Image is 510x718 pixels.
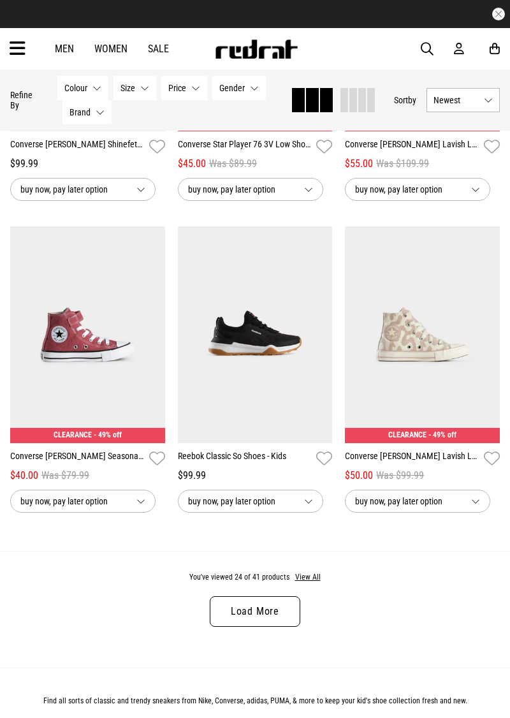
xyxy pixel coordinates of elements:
[428,430,456,439] span: - 49% off
[376,468,424,483] span: Was $99.99
[10,156,165,172] div: $99.99
[178,226,333,443] img: Reebok Classic So Shoes - Kids in Black
[345,450,479,468] a: Converse [PERSON_NAME] Lavish Leopard Hi Shoes - Kids
[189,573,289,582] span: You've viewed 24 of 41 products
[376,156,429,172] span: Was $109.99
[55,43,74,55] a: Men
[433,95,479,105] span: Newest
[178,490,323,513] button: buy now, pay later option
[10,90,38,110] p: Refine By
[426,88,500,112] button: Newest
[10,5,48,43] button: Open LiveChat chat widget
[161,76,207,100] button: Price
[345,468,373,483] span: $50.00
[209,156,257,172] span: Was $89.99
[178,450,312,468] a: Reebok Classic So Shoes - Kids
[120,83,135,93] span: Size
[64,83,87,93] span: Colour
[10,450,144,468] a: Converse [PERSON_NAME] Seasonal CLR 1V Hi Shoes - Kids
[94,430,122,439] span: - 49% off
[168,83,186,93] span: Price
[345,226,500,443] img: Converse Chuck Taylor Lavish Leopard Hi Shoes - Kids in Pink
[10,696,500,705] p: Find all sorts of classic and trendy sneakers from Nike, Converse, adidas, PUMA, & more to keep y...
[69,107,91,117] span: Brand
[10,178,156,201] button: buy now, pay later option
[178,156,206,172] span: $45.00
[388,430,426,439] span: CLEARANCE
[10,138,144,156] a: Converse [PERSON_NAME] Shinefetti 1V Hi Shoes - Kids
[54,430,92,439] span: CLEARANCE
[159,8,351,20] iframe: Customer reviews powered by Trustpilot
[345,156,373,172] span: $55.00
[345,490,490,513] button: buy now, pay later option
[10,468,38,483] span: $40.00
[210,596,300,627] a: Load More
[10,226,165,443] img: Converse Chuck Taylor Seasonal Clr 1v Hi Shoes - Kids in Pink
[178,178,323,201] button: buy now, pay later option
[345,178,490,201] button: buy now, pay later option
[62,100,112,124] button: Brand
[212,76,266,100] button: Gender
[355,182,461,197] span: buy now, pay later option
[57,76,108,100] button: Colour
[214,40,298,59] img: Redrat logo
[20,494,126,509] span: buy now, pay later option
[178,138,312,156] a: Converse Star Player 76 3V Low Shoes - Kids
[94,43,127,55] a: Women
[188,494,294,509] span: buy now, pay later option
[20,182,126,197] span: buy now, pay later option
[408,95,416,105] span: by
[345,138,479,156] a: Converse [PERSON_NAME] Lavish Leopard Hi Shoes - Kids
[219,83,245,93] span: Gender
[10,490,156,513] button: buy now, pay later option
[178,468,333,483] div: $99.99
[113,76,156,100] button: Size
[188,182,294,197] span: buy now, pay later option
[355,494,461,509] span: buy now, pay later option
[295,572,321,583] button: View All
[394,92,416,108] button: Sortby
[148,43,169,55] a: Sale
[41,468,89,483] span: Was $79.99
